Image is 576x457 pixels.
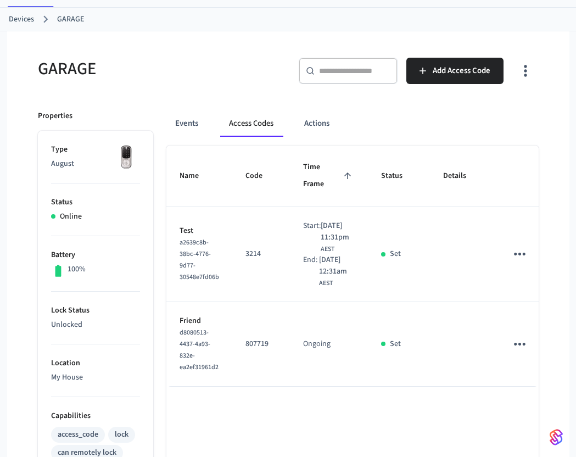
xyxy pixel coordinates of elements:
[51,158,140,170] p: August
[381,168,417,185] span: Status
[180,225,219,237] p: Test
[390,338,401,350] p: Set
[220,110,282,137] button: Access Codes
[303,159,355,193] span: Time Frame
[245,168,277,185] span: Code
[443,168,480,185] span: Details
[319,254,355,288] div: Australia/Brisbane
[166,110,539,137] div: ant example
[245,248,277,260] p: 3214
[115,429,128,441] div: lock
[321,220,355,243] span: [DATE] 11:31pm
[51,249,140,261] p: Battery
[303,254,319,288] div: End:
[68,264,86,275] p: 100%
[180,315,219,327] p: Friend
[390,248,401,260] p: Set
[321,220,355,254] div: Australia/Brisbane
[180,238,219,282] span: a2639c8b-38bc-4776-9d77-30548e7fd06b
[245,338,277,350] p: 807719
[180,328,219,372] span: d8080513-4437-4a93-832e-ea2ef31961d2
[321,244,334,254] span: AEST
[180,168,213,185] span: Name
[38,110,72,122] p: Properties
[319,278,333,288] span: AEST
[51,372,140,383] p: My House
[433,64,490,78] span: Add Access Code
[51,410,140,422] p: Capabilities
[51,319,140,331] p: Unlocked
[38,58,282,80] h5: GARAGE
[51,144,140,155] p: Type
[51,197,140,208] p: Status
[303,220,321,254] div: Start:
[113,144,140,171] img: Yale Assure Touchscreen Wifi Smart Lock, Satin Nickel, Front
[550,428,563,446] img: SeamLogoGradient.69752ec5.svg
[57,14,84,25] a: GARAGE
[406,58,504,84] button: Add Access Code
[51,305,140,316] p: Lock Status
[9,14,34,25] a: Devices
[60,211,82,222] p: Online
[166,110,207,137] button: Events
[51,358,140,369] p: Location
[319,254,355,277] span: [DATE] 12:31am
[290,302,368,387] td: Ongoing
[295,110,338,137] button: Actions
[58,429,98,441] div: access_code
